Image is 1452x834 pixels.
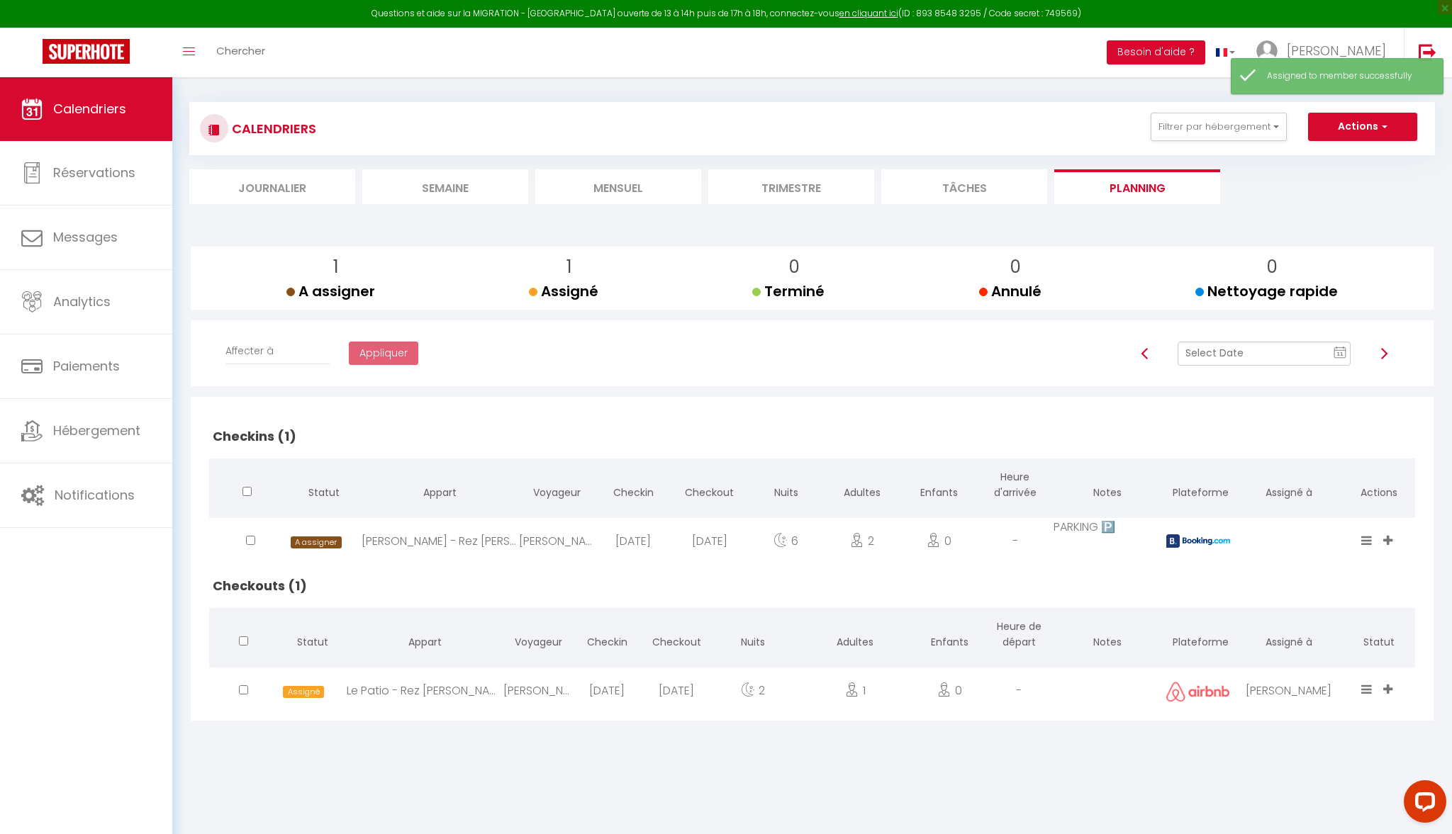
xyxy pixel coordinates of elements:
p: 1 [298,254,375,281]
th: Plateforme [1162,608,1234,664]
div: Le Patio - Rez [PERSON_NAME] [347,667,503,714]
img: logout [1419,43,1436,61]
div: [DATE] [595,518,671,564]
div: [DATE] [642,667,710,714]
span: Paiements [53,357,120,375]
iframe: LiveChat chat widget [1392,774,1452,834]
div: [PERSON_NAME] [PERSON_NAME] [503,667,572,714]
div: [PERSON_NAME] [519,518,596,564]
li: Semaine [362,169,528,204]
span: A assigner [291,536,342,548]
span: Assigné [283,686,324,698]
span: Analytics [53,293,111,310]
span: Calendriers [53,100,126,118]
a: ... [PERSON_NAME] [1246,28,1404,77]
div: [DATE] [573,667,642,714]
span: Nettoyage rapide [1195,281,1338,301]
div: [PERSON_NAME] - Rez [PERSON_NAME] [362,518,518,564]
span: Hébergement [53,422,140,439]
span: Appart [423,485,457,500]
img: airbnb2.png [1166,682,1230,702]
th: Checkin [595,458,671,514]
div: Assigned to member successfully [1267,69,1429,83]
th: Adultes [795,608,915,664]
p: 1 [540,254,598,281]
div: 1 [795,667,915,714]
span: Statut [308,485,340,500]
div: 2 [825,518,901,564]
p: 0 [764,254,825,281]
th: Voyageur [519,458,596,514]
div: 2 [710,667,795,714]
span: Annulé [979,281,1041,301]
th: Assigné à [1234,458,1343,514]
th: Enfants [900,458,977,514]
button: Actions [1308,113,1417,141]
h2: Checkouts (1) [209,564,1415,608]
img: Super Booking [43,39,130,64]
li: Journalier [189,169,355,204]
img: arrow-right3.svg [1378,348,1390,359]
h2: Checkins (1) [209,415,1415,458]
li: Mensuel [535,169,701,204]
div: 6 [748,518,825,564]
span: Réservations [53,164,135,181]
span: Appart [408,635,442,649]
th: Assigné à [1234,608,1343,664]
div: - [977,518,1054,564]
li: Trimestre [708,169,874,204]
h3: CALENDRIERS [228,113,316,145]
span: [PERSON_NAME] [1287,42,1386,60]
img: booking2.png [1166,534,1230,548]
span: Statut [297,635,328,649]
th: Heure d'arrivée [977,458,1054,514]
div: 0 [900,518,977,564]
th: Checkout [671,458,748,514]
th: Checkin [573,608,642,664]
th: Plateforme [1162,458,1234,514]
li: Tâches [881,169,1047,204]
div: - [985,667,1054,714]
th: Voyageur [503,608,572,664]
button: Appliquer [349,342,418,366]
span: Messages [53,228,118,246]
img: ... [1256,40,1278,62]
button: Besoin d'aide ? [1107,40,1205,64]
p: 0 [1207,254,1338,281]
text: 11 [1337,351,1344,357]
div: [DATE] [671,518,748,564]
span: Notifications [55,486,135,504]
img: arrow-left3.svg [1139,348,1151,359]
th: Actions [1343,458,1415,514]
th: Checkout [642,608,710,664]
th: Statut [1343,608,1415,664]
span: Assigné [529,281,598,301]
td: PARKING 🅿️ [1054,514,1162,564]
a: Chercher [206,28,276,77]
th: Nuits [710,608,795,664]
input: Select Date [1178,342,1351,366]
div: 0 [915,667,984,714]
th: Heure de départ [985,608,1054,664]
div: [PERSON_NAME] [1234,667,1343,714]
a: en cliquant ici [839,7,898,19]
th: Adultes [825,458,901,514]
button: Filtrer par hébergement [1151,113,1287,141]
th: Nuits [748,458,825,514]
li: Planning [1054,169,1220,204]
span: Terminé [752,281,825,301]
span: A assigner [286,281,375,301]
th: Notes [1054,458,1162,514]
p: 0 [990,254,1041,281]
span: Chercher [216,43,265,58]
th: Enfants [915,608,984,664]
th: Notes [1054,608,1162,664]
